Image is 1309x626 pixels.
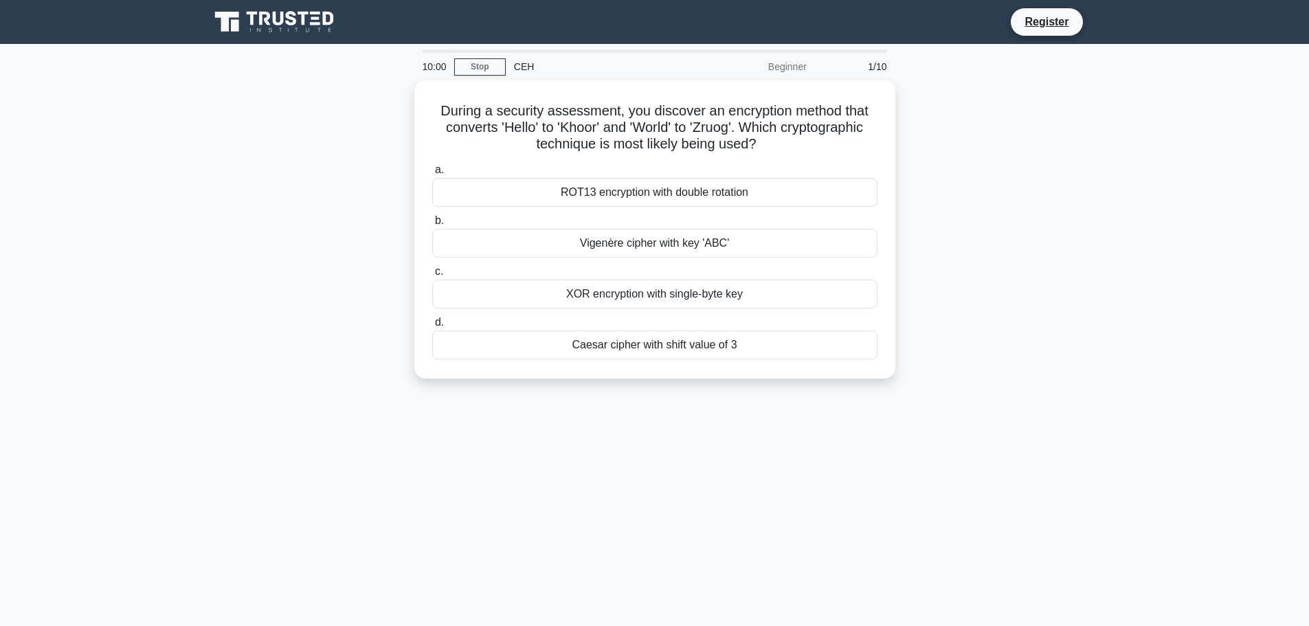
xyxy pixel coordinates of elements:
[695,53,815,80] div: Beginner
[431,102,879,153] h5: During a security assessment, you discover an encryption method that converts 'Hello' to 'Khoor' ...
[432,229,877,258] div: Vigenère cipher with key 'ABC'
[1016,13,1077,30] a: Register
[432,280,877,309] div: XOR encryption with single-byte key
[506,53,695,80] div: CEH
[435,265,443,277] span: c.
[454,58,506,76] a: Stop
[432,331,877,359] div: Caesar cipher with shift value of 3
[435,164,444,175] span: a.
[435,214,444,226] span: b.
[414,53,454,80] div: 10:00
[815,53,895,80] div: 1/10
[432,178,877,207] div: ROT13 encryption with double rotation
[435,316,444,328] span: d.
